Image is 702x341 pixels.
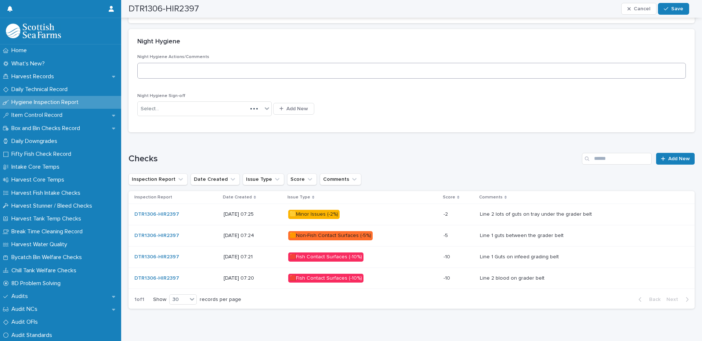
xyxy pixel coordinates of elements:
[224,254,282,260] p: [DATE] 07:21
[8,125,86,132] p: Box and Bin Checks Record
[288,252,363,262] div: 🟥Fish Contact Surfaces (-10%)
[645,297,661,302] span: Back
[200,297,241,303] p: records per page
[8,306,43,313] p: Audit NCs
[444,274,452,281] p: -10
[479,193,503,201] p: Comments
[273,103,314,115] button: Add New
[8,319,44,326] p: Audit OFIs
[153,297,166,303] p: Show
[621,3,656,15] button: Cancel
[8,215,87,222] p: Harvest Tank Temp Checks
[8,86,73,93] p: Daily Technical Record
[443,193,455,201] p: Score
[658,3,689,15] button: Save
[129,173,188,185] button: Inspection Report
[191,173,240,185] button: Date Created
[288,210,340,219] div: 🟨Minor Issues (-2%)
[8,280,66,287] p: 8D Problem Solving
[8,241,73,248] p: Harvest Water Quality
[8,60,51,67] p: What's New?
[444,231,449,239] p: -5
[8,293,34,300] p: Audits
[8,47,33,54] p: Home
[137,38,180,46] h2: Night Hygiene
[129,4,199,14] h2: DTR1306-HIR2397
[8,202,98,209] p: Harvest Stunner / Bleed Checks
[671,6,683,11] span: Save
[134,211,179,218] a: DTR1306-HIR2397
[480,274,546,281] p: Line 2 blood on grader belt
[137,94,185,98] span: Night Hygiene Sign-off
[633,296,663,303] button: Back
[480,231,565,239] p: Line 1 guts between the grader belt
[480,252,560,260] p: Line 1 Guts on infeed grading belt
[137,55,209,59] span: Night Hygiene Actions/Comments
[663,296,695,303] button: Next
[666,297,683,302] span: Next
[224,275,282,281] p: [DATE] 07:20
[129,246,695,268] tr: DTR1306-HIR2397 [DATE] 07:21🟥Fish Contact Surfaces (-10%)-10-10 Line 1 Guts on infeed grading bel...
[223,193,252,201] p: Date Created
[243,173,284,185] button: Issue Type
[287,193,310,201] p: Issue Type
[8,176,70,183] p: Harvest Core Temps
[287,173,317,185] button: Score
[129,204,695,225] tr: DTR1306-HIR2397 [DATE] 07:25🟨Minor Issues (-2%)-2-2 Line 2 lots of guts on tray under the grader ...
[444,252,452,260] p: -10
[444,210,449,218] p: -2
[582,153,652,165] input: Search
[6,24,61,38] img: mMrefqRFQpe26GRNOUkG
[134,275,179,281] a: DTR1306-HIR2397
[129,154,579,164] h1: Checks
[141,105,159,113] div: Select...
[288,231,373,240] div: 🟧Non-Fish Contact Surfaces (-5%)
[224,233,282,239] p: [DATE] 07:24
[8,138,63,145] p: Daily Downgrades
[170,296,187,304] div: 30
[8,254,88,261] p: Bycatch Bin Welfare Checks
[134,233,179,239] a: DTR1306-HIR2397
[129,291,150,309] p: 1 of 1
[668,156,690,161] span: Add New
[224,211,282,218] p: [DATE] 07:25
[129,225,695,247] tr: DTR1306-HIR2397 [DATE] 07:24🟧Non-Fish Contact Surfaces (-5%)-5-5 Line 1 guts between the grader b...
[8,112,68,119] p: Item Control Record
[286,106,308,111] span: Add New
[134,193,172,201] p: Inspection Report
[480,210,593,218] p: Line 2 lots of guts on tray under the grader belt
[8,190,86,197] p: Harvest Fish Intake Checks
[8,151,77,158] p: Fifty Fish Check Record
[8,73,60,80] p: Harvest Records
[8,99,84,106] p: Hygiene Inspection Report
[320,173,361,185] button: Comments
[8,267,82,274] p: Chill Tank Welfare Checks
[656,153,695,165] a: Add New
[8,332,58,339] p: Audit Standards
[8,164,65,170] p: Intake Core Temps
[288,274,363,283] div: 🟥Fish Contact Surfaces (-10%)
[634,6,650,11] span: Cancel
[134,254,179,260] a: DTR1306-HIR2397
[8,228,88,235] p: Break Time Cleaning Record
[129,268,695,289] tr: DTR1306-HIR2397 [DATE] 07:20🟥Fish Contact Surfaces (-10%)-10-10 Line 2 blood on grader beltLine 2...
